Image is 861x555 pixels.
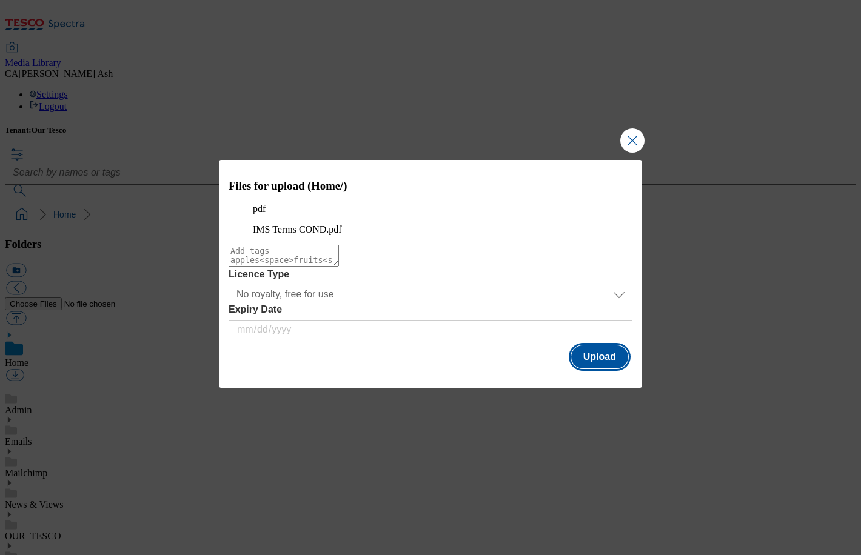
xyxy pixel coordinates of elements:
div: Modal [219,160,642,388]
label: Licence Type [229,269,632,280]
p: pdf [253,204,608,214]
label: Expiry Date [229,304,632,315]
button: Upload [571,345,628,368]
h3: Files for upload (Home/) [229,179,632,193]
figcaption: IMS Terms COND.pdf [253,224,608,235]
button: Close Modal [620,128,645,153]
